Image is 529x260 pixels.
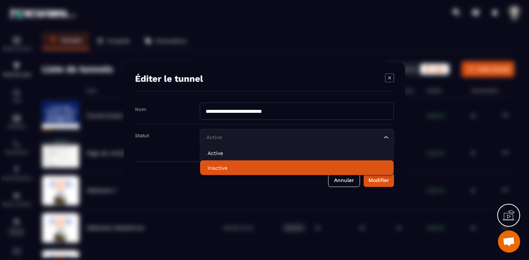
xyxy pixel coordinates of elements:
label: Nom [135,106,146,112]
div: Search for option [200,129,394,146]
a: Ouvrir le chat [498,230,520,253]
button: Modifier [364,173,394,187]
div: Modifier [368,176,389,183]
p: Inactive [208,164,386,171]
p: Active [208,149,386,156]
label: Statut [135,132,149,138]
input: Search for option [205,133,382,141]
button: Annuler [328,173,360,187]
h4: Éditer le tunnel [135,73,203,84]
